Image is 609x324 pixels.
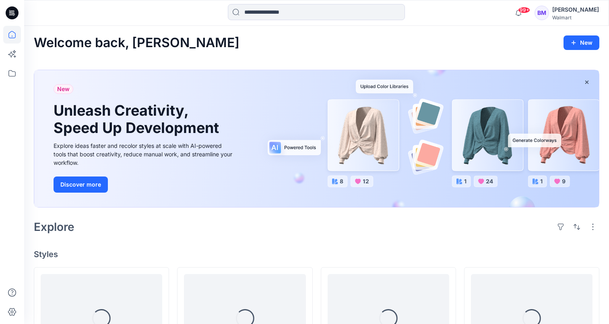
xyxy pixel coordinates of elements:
[34,35,239,50] h2: Welcome back, [PERSON_NAME]
[34,249,599,259] h4: Styles
[54,177,108,193] button: Discover more
[57,84,70,94] span: New
[564,35,599,50] button: New
[54,141,235,167] div: Explore ideas faster and recolor styles at scale with AI-powered tools that boost creativity, red...
[54,177,235,193] a: Discover more
[535,6,549,20] div: BM
[54,102,223,137] h1: Unleash Creativity, Speed Up Development
[518,7,530,13] span: 99+
[552,5,599,15] div: [PERSON_NAME]
[552,15,599,21] div: Walmart
[34,220,74,233] h2: Explore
